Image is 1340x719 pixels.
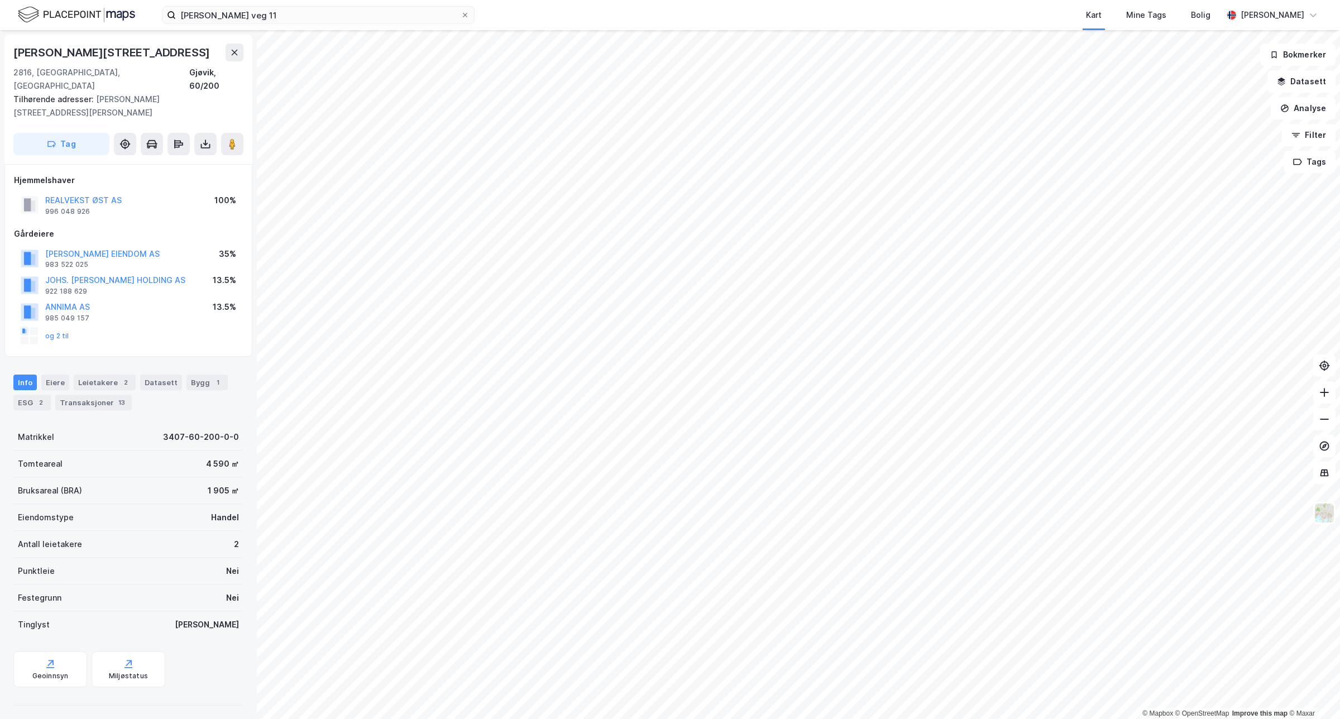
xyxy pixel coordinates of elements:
[13,133,109,155] button: Tag
[45,287,87,296] div: 922 188 629
[109,672,148,680] div: Miljøstatus
[226,591,239,605] div: Nei
[1260,44,1336,66] button: Bokmerker
[18,618,50,631] div: Tinglyst
[214,194,236,207] div: 100%
[1175,710,1229,717] a: OpenStreetMap
[226,564,239,578] div: Nei
[1282,124,1336,146] button: Filter
[1142,710,1173,717] a: Mapbox
[74,375,136,390] div: Leietakere
[1241,8,1304,22] div: [PERSON_NAME]
[234,538,239,551] div: 2
[186,375,228,390] div: Bygg
[45,314,89,323] div: 985 049 157
[13,66,189,93] div: 2816, [GEOGRAPHIC_DATA], [GEOGRAPHIC_DATA]
[18,430,54,444] div: Matrikkel
[32,672,69,680] div: Geoinnsyn
[18,564,55,578] div: Punktleie
[18,511,74,524] div: Eiendomstype
[120,377,131,388] div: 2
[18,591,61,605] div: Festegrunn
[13,375,37,390] div: Info
[1232,710,1288,717] a: Improve this map
[175,618,239,631] div: [PERSON_NAME]
[45,260,88,269] div: 983 522 025
[1314,502,1335,524] img: Z
[1086,8,1102,22] div: Kart
[13,395,51,410] div: ESG
[1284,665,1340,719] iframe: Chat Widget
[163,430,239,444] div: 3407-60-200-0-0
[213,274,236,287] div: 13.5%
[18,457,63,471] div: Tomteareal
[18,484,82,497] div: Bruksareal (BRA)
[13,44,212,61] div: [PERSON_NAME][STREET_ADDRESS]
[1191,8,1210,22] div: Bolig
[208,484,239,497] div: 1 905 ㎡
[14,174,243,187] div: Hjemmelshaver
[176,7,461,23] input: Søk på adresse, matrikkel, gårdeiere, leietakere eller personer
[1267,70,1336,93] button: Datasett
[206,457,239,471] div: 4 590 ㎡
[18,5,135,25] img: logo.f888ab2527a4732fd821a326f86c7f29.svg
[212,377,223,388] div: 1
[189,66,243,93] div: Gjøvik, 60/200
[41,375,69,390] div: Eiere
[13,93,234,119] div: [PERSON_NAME][STREET_ADDRESS][PERSON_NAME]
[45,207,90,216] div: 996 048 926
[14,227,243,241] div: Gårdeiere
[1284,151,1336,173] button: Tags
[219,247,236,261] div: 35%
[55,395,132,410] div: Transaksjoner
[35,397,46,408] div: 2
[140,375,182,390] div: Datasett
[1271,97,1336,119] button: Analyse
[116,397,127,408] div: 13
[211,511,239,524] div: Handel
[13,94,96,104] span: Tilhørende adresser:
[18,538,82,551] div: Antall leietakere
[213,300,236,314] div: 13.5%
[1126,8,1166,22] div: Mine Tags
